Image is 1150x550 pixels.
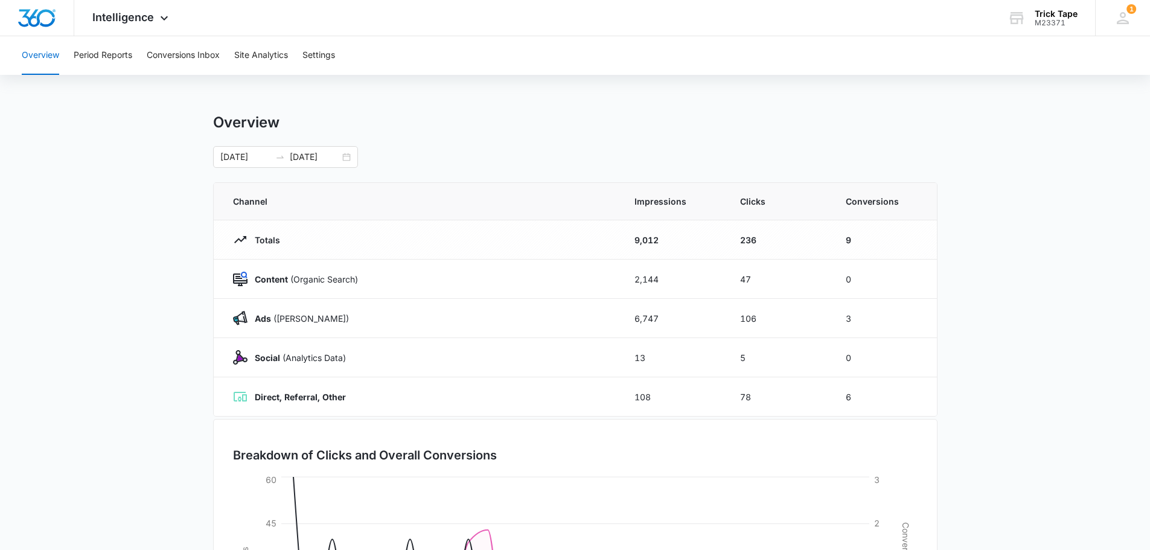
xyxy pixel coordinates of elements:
strong: Ads [255,313,271,324]
div: account name [1035,9,1078,19]
button: Conversions Inbox [147,36,220,75]
td: 2,144 [620,260,726,299]
strong: Direct, Referral, Other [255,392,346,402]
img: Ads [233,311,248,325]
td: 0 [831,260,937,299]
div: account id [1035,19,1078,27]
span: swap-right [275,152,285,162]
span: Conversions [846,195,918,208]
h3: Breakdown of Clicks and Overall Conversions [233,446,497,464]
span: Intelligence [92,11,154,24]
td: 106 [726,299,831,338]
img: Content [233,272,248,286]
input: Start date [220,150,270,164]
tspan: 60 [266,475,276,485]
button: Overview [22,36,59,75]
span: Impressions [634,195,711,208]
p: Totals [248,234,280,246]
td: 78 [726,377,831,417]
span: Clicks [740,195,817,208]
button: Settings [302,36,335,75]
td: 0 [831,338,937,377]
tspan: 2 [874,518,880,528]
td: 47 [726,260,831,299]
td: 6 [831,377,937,417]
td: 9 [831,220,937,260]
strong: Social [255,353,280,363]
p: ([PERSON_NAME]) [248,312,349,325]
div: notifications count [1126,4,1136,14]
p: (Organic Search) [248,273,358,286]
input: End date [290,150,340,164]
span: Channel [233,195,605,208]
td: 6,747 [620,299,726,338]
p: (Analytics Data) [248,351,346,364]
td: 3 [831,299,937,338]
td: 9,012 [620,220,726,260]
h1: Overview [213,114,280,132]
span: 1 [1126,4,1136,14]
td: 236 [726,220,831,260]
td: 5 [726,338,831,377]
button: Site Analytics [234,36,288,75]
td: 108 [620,377,726,417]
button: Period Reports [74,36,132,75]
strong: Content [255,274,288,284]
tspan: 3 [874,475,880,485]
span: to [275,152,285,162]
td: 13 [620,338,726,377]
img: Social [233,350,248,365]
tspan: 45 [266,518,276,528]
